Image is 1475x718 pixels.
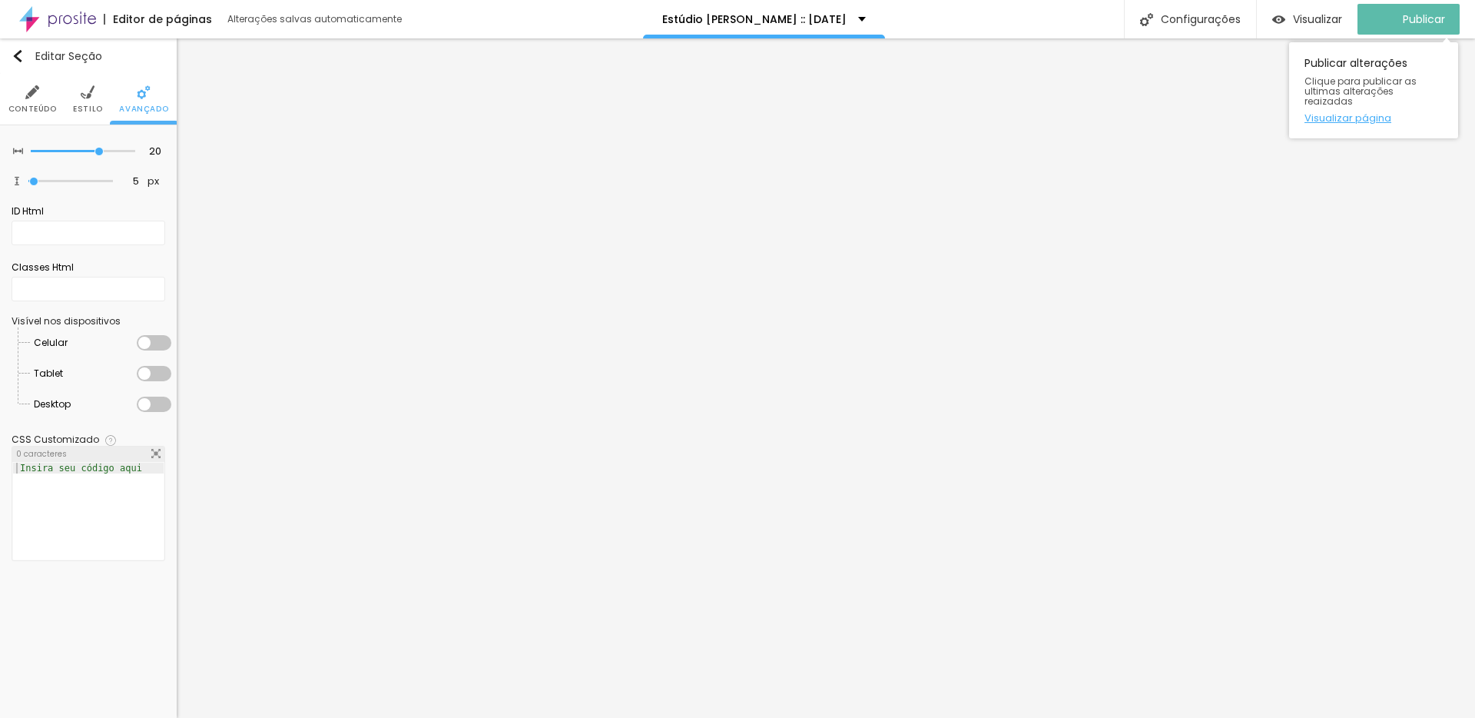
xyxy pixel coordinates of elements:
button: Visualizar [1257,4,1357,35]
div: Publicar alterações [1289,42,1458,138]
span: Clique para publicar as ultimas alterações reaizadas [1304,76,1443,107]
iframe: Editor [177,38,1475,718]
div: Visível nos dispositivos [12,317,165,326]
img: Icone [1140,13,1153,26]
p: Estúdio [PERSON_NAME] :: [DATE] [662,14,847,25]
span: Visualizar [1293,13,1342,25]
img: Icone [137,85,151,99]
span: Desktop [34,389,71,420]
div: Insira seu código aqui [13,463,149,474]
button: px [143,175,164,188]
span: Conteúdo [8,105,57,113]
img: Icone [13,146,23,156]
div: ID Html [12,204,165,218]
img: Icone [13,177,21,184]
img: Icone [81,85,94,99]
span: Estilo [73,105,103,113]
div: Classes Html [12,261,165,274]
div: 0 caracteres [12,447,164,462]
div: Editar Seção [12,50,102,62]
span: Publicar [1403,13,1445,25]
div: Editor de páginas [104,14,212,25]
img: Icone [12,50,24,62]
span: Celular [34,327,68,358]
a: Visualizar página [1304,113,1443,123]
img: Icone [25,85,39,99]
span: Avançado [119,105,168,113]
div: Alterações salvas automaticamente [227,15,404,24]
img: view-1.svg [1272,13,1285,26]
img: Icone [151,449,161,458]
button: Publicar [1357,4,1460,35]
img: Icone [105,435,116,446]
span: Tablet [34,358,63,389]
div: CSS Customizado [12,435,99,444]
